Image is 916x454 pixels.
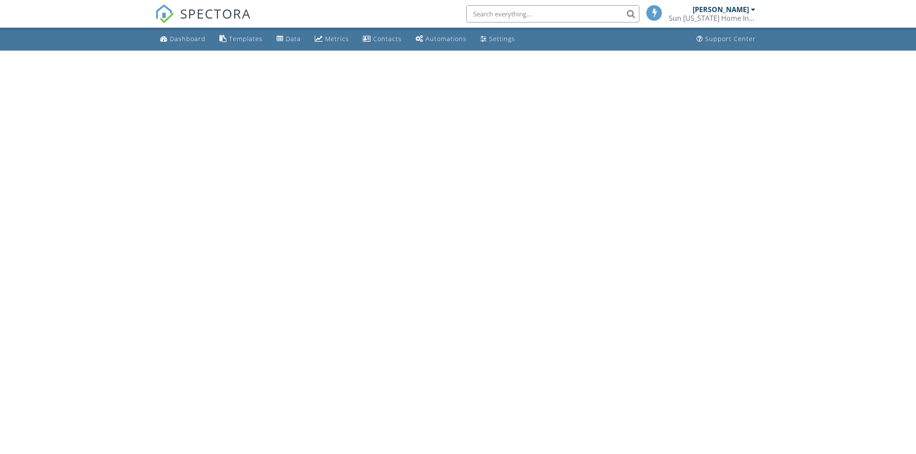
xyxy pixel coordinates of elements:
[426,35,467,43] div: Automations
[477,31,519,47] a: Settings
[325,35,349,43] div: Metrics
[693,31,759,47] a: Support Center
[373,35,402,43] div: Contacts
[155,4,174,23] img: The Best Home Inspection Software - Spectora
[669,14,755,22] div: Sun Florida Home Inspections, Inc.
[273,31,304,47] a: Data
[286,35,301,43] div: Data
[216,31,266,47] a: Templates
[412,31,470,47] a: Automations (Basic)
[489,35,515,43] div: Settings
[170,35,206,43] div: Dashboard
[466,5,639,22] input: Search everything...
[157,31,209,47] a: Dashboard
[155,12,251,30] a: SPECTORA
[311,31,352,47] a: Metrics
[693,5,749,14] div: [PERSON_NAME]
[180,4,251,22] span: SPECTORA
[705,35,756,43] div: Support Center
[229,35,263,43] div: Templates
[359,31,405,47] a: Contacts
